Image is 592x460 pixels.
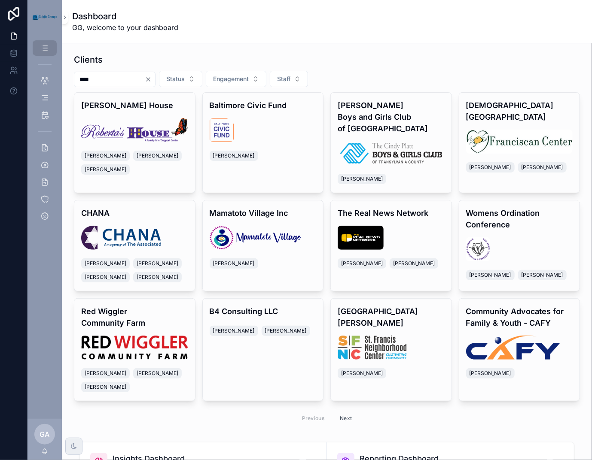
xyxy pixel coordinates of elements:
[137,152,178,159] span: [PERSON_NAME]
[210,100,317,111] h4: Baltimore Civic Fund
[72,10,178,22] h1: Dashboard
[270,71,308,87] button: Select Button
[81,207,188,219] h4: CHANA
[81,118,188,142] img: logo.png
[202,200,324,291] a: Mamatoto Village Inclogo.svg[PERSON_NAME]
[202,92,324,193] a: Baltimore Civic Fundlogo.png[PERSON_NAME]
[40,429,50,439] span: GA
[74,200,195,291] a: CHANAlogo.webp[PERSON_NAME][PERSON_NAME][PERSON_NAME][PERSON_NAME]
[470,370,511,377] span: [PERSON_NAME]
[341,370,383,377] span: [PERSON_NAME]
[74,54,103,66] h1: Clients
[459,92,580,193] a: [DEMOGRAPHIC_DATA][GEOGRAPHIC_DATA]logo.jpg[PERSON_NAME][PERSON_NAME]
[334,412,358,425] button: Next
[81,306,188,329] h4: Red Wiggler Community Farm
[74,298,195,401] a: Red Wiggler Community Farmlogo.png[PERSON_NAME][PERSON_NAME][PERSON_NAME]
[74,92,195,193] a: [PERSON_NAME] Houselogo.png[PERSON_NAME][PERSON_NAME][PERSON_NAME]
[466,237,490,261] img: 7750340-logo.png
[213,260,255,267] span: [PERSON_NAME]
[166,75,185,83] span: Status
[210,118,234,142] img: logo.png
[338,306,445,329] h4: [GEOGRAPHIC_DATA][PERSON_NAME]
[210,207,317,219] h4: Mamatoto Village Inc
[341,260,383,267] span: [PERSON_NAME]
[466,336,561,360] img: logo.png
[85,152,126,159] span: [PERSON_NAME]
[137,260,178,267] span: [PERSON_NAME]
[470,164,511,171] span: [PERSON_NAME]
[522,272,563,278] span: [PERSON_NAME]
[330,92,452,193] a: [PERSON_NAME] Boys and Girls Club of [GEOGRAPHIC_DATA]logo.png[PERSON_NAME]
[330,298,452,401] a: [GEOGRAPHIC_DATA][PERSON_NAME]logo.png[PERSON_NAME]
[338,100,445,134] h4: [PERSON_NAME] Boys and Girls Club of [GEOGRAPHIC_DATA]
[85,166,126,173] span: [PERSON_NAME]
[265,327,307,334] span: [PERSON_NAME]
[137,370,178,377] span: [PERSON_NAME]
[210,306,317,317] h4: B4 Consulting LLC
[33,15,57,19] img: App logo
[213,75,249,83] span: Engagement
[466,130,573,154] img: logo.jpg
[213,152,255,159] span: [PERSON_NAME]
[277,75,290,83] span: Staff
[338,226,384,250] img: logo.png
[466,100,573,123] h4: [DEMOGRAPHIC_DATA][GEOGRAPHIC_DATA]
[459,200,580,291] a: Womens Ordination Conference7750340-logo.png[PERSON_NAME][PERSON_NAME]
[470,272,511,278] span: [PERSON_NAME]
[202,298,324,401] a: B4 Consulting LLC[PERSON_NAME][PERSON_NAME]
[393,260,435,267] span: [PERSON_NAME]
[466,306,573,329] h4: Community Advocates for Family & Youth - CAFY
[27,34,62,235] div: scrollable content
[338,336,407,360] img: logo.png
[81,100,188,111] h4: [PERSON_NAME] House
[81,336,188,360] img: logo.png
[137,274,178,281] span: [PERSON_NAME]
[213,327,255,334] span: [PERSON_NAME]
[210,226,302,250] img: logo.svg
[85,274,126,281] span: [PERSON_NAME]
[145,76,155,83] button: Clear
[341,176,383,182] span: [PERSON_NAME]
[85,260,126,267] span: [PERSON_NAME]
[72,22,178,33] span: GG, welcome to your dashboard
[522,164,563,171] span: [PERSON_NAME]
[159,71,202,87] button: Select Button
[338,141,445,165] img: logo.png
[81,226,161,250] img: logo.webp
[338,207,445,219] h4: The Real News Network
[85,384,126,390] span: [PERSON_NAME]
[466,207,573,230] h4: Womens Ordination Conference
[330,200,452,291] a: The Real News Networklogo.png[PERSON_NAME][PERSON_NAME]
[459,298,580,401] a: Community Advocates for Family & Youth - CAFYlogo.png[PERSON_NAME]
[85,370,126,377] span: [PERSON_NAME]
[206,71,266,87] button: Select Button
